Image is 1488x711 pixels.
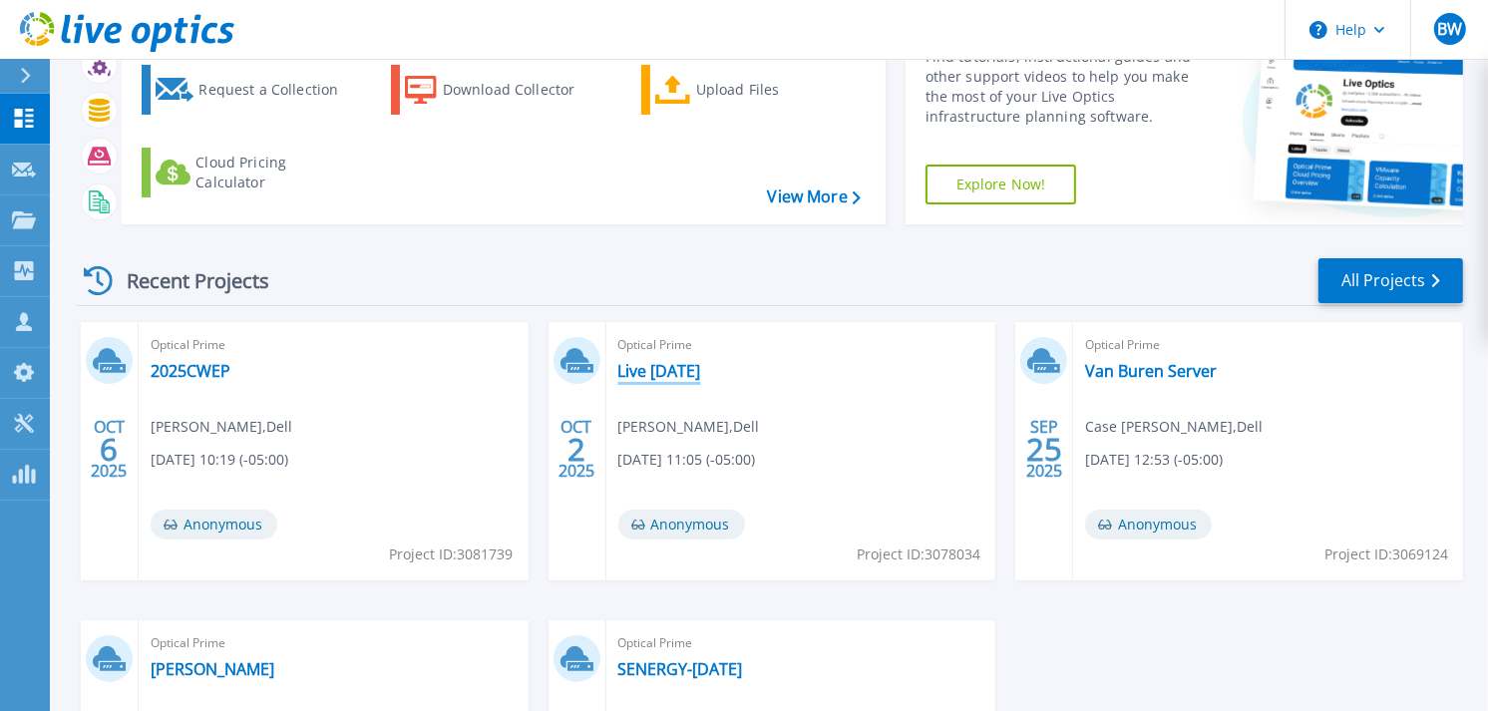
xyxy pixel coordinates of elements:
a: Cloud Pricing Calculator [142,148,364,197]
a: Live [DATE] [618,361,701,381]
a: Request a Collection [142,65,364,115]
a: SENERGY-[DATE] [618,659,743,679]
div: Cloud Pricing Calculator [195,153,355,192]
div: Recent Projects [77,256,296,305]
div: Download Collector [443,70,602,110]
span: Anonymous [151,510,277,539]
span: BW [1437,21,1462,37]
span: Anonymous [618,510,745,539]
span: [DATE] 12:53 (-05:00) [1085,449,1223,471]
span: Case [PERSON_NAME] , Dell [1085,416,1263,438]
span: Optical Prime [618,632,984,654]
div: Find tutorials, instructional guides and other support videos to help you make the most of your L... [926,47,1205,127]
a: All Projects [1318,258,1463,303]
span: Optical Prime [151,334,517,356]
span: Optical Prime [1085,334,1451,356]
span: [PERSON_NAME] , Dell [151,416,292,438]
span: 6 [100,441,118,458]
a: 2025CWEP [151,361,230,381]
span: Project ID: 3069124 [1324,543,1448,565]
span: Project ID: 3078034 [857,543,980,565]
div: Request a Collection [198,70,358,110]
a: [PERSON_NAME] [151,659,274,679]
span: [DATE] 10:19 (-05:00) [151,449,288,471]
span: Anonymous [1085,510,1212,539]
span: Project ID: 3081739 [390,543,514,565]
a: View More [767,187,860,206]
div: OCT 2025 [558,413,595,486]
div: SEP 2025 [1025,413,1063,486]
div: Upload Files [696,70,856,110]
span: Optical Prime [151,632,517,654]
div: OCT 2025 [90,413,128,486]
span: [DATE] 11:05 (-05:00) [618,449,756,471]
a: Download Collector [391,65,613,115]
span: [PERSON_NAME] , Dell [618,416,760,438]
span: Optical Prime [618,334,984,356]
span: 2 [567,441,585,458]
a: Explore Now! [926,165,1077,204]
span: 25 [1026,441,1062,458]
a: Van Buren Server [1085,361,1217,381]
a: Upload Files [641,65,864,115]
